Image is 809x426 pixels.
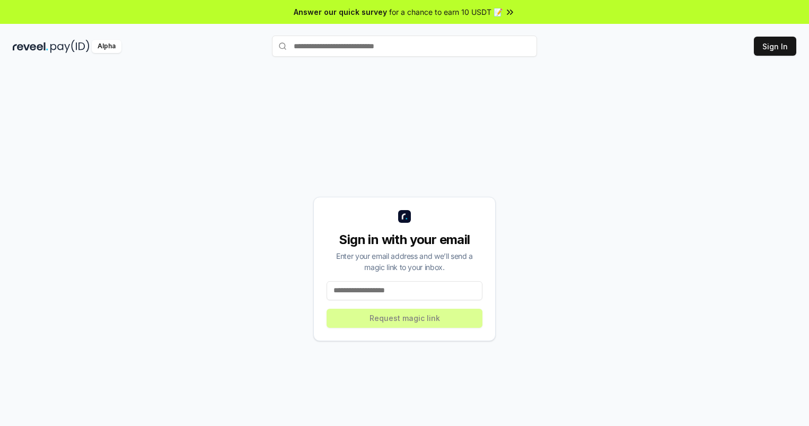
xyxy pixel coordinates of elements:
div: Enter your email address and we’ll send a magic link to your inbox. [327,250,482,273]
img: pay_id [50,40,90,53]
span: Answer our quick survey [294,6,387,18]
span: for a chance to earn 10 USDT 📝 [389,6,503,18]
img: reveel_dark [13,40,48,53]
img: logo_small [398,210,411,223]
button: Sign In [754,37,796,56]
div: Alpha [92,40,121,53]
div: Sign in with your email [327,231,482,248]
